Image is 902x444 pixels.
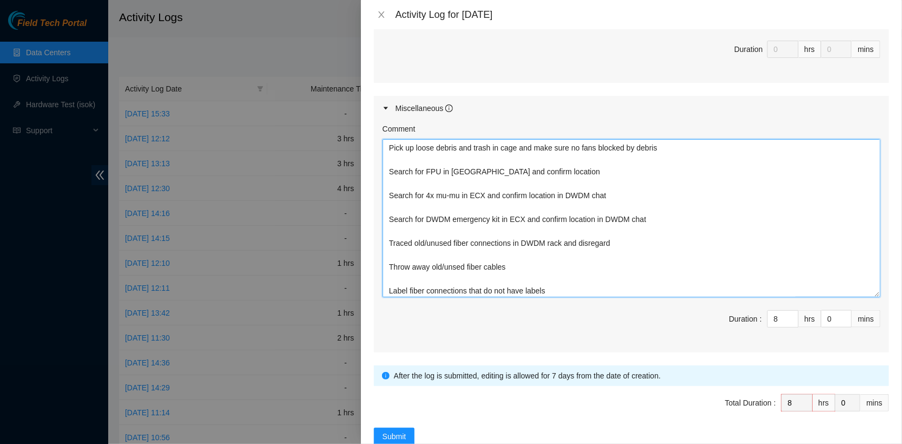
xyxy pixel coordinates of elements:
div: mins [860,394,889,412]
span: caret-right [383,105,389,112]
span: info-circle [382,372,390,380]
div: Activity Log for [DATE] [396,9,889,21]
span: close [377,10,386,19]
div: After the log is submitted, editing is allowed for 7 days from the date of creation. [394,370,881,382]
span: Submit [383,430,406,442]
label: Comment [383,123,416,135]
div: Duration [734,43,763,55]
div: hrs [813,394,835,412]
div: Duration : [729,313,762,325]
textarea: Comment [383,139,880,297]
div: hrs [799,310,821,328]
div: Total Duration : [725,397,776,409]
div: hrs [799,41,821,58]
div: mins [852,310,880,328]
button: Close [374,10,389,20]
span: info-circle [445,105,453,112]
div: Miscellaneous info-circle [374,96,889,121]
div: mins [852,41,880,58]
div: Miscellaneous [396,102,453,114]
